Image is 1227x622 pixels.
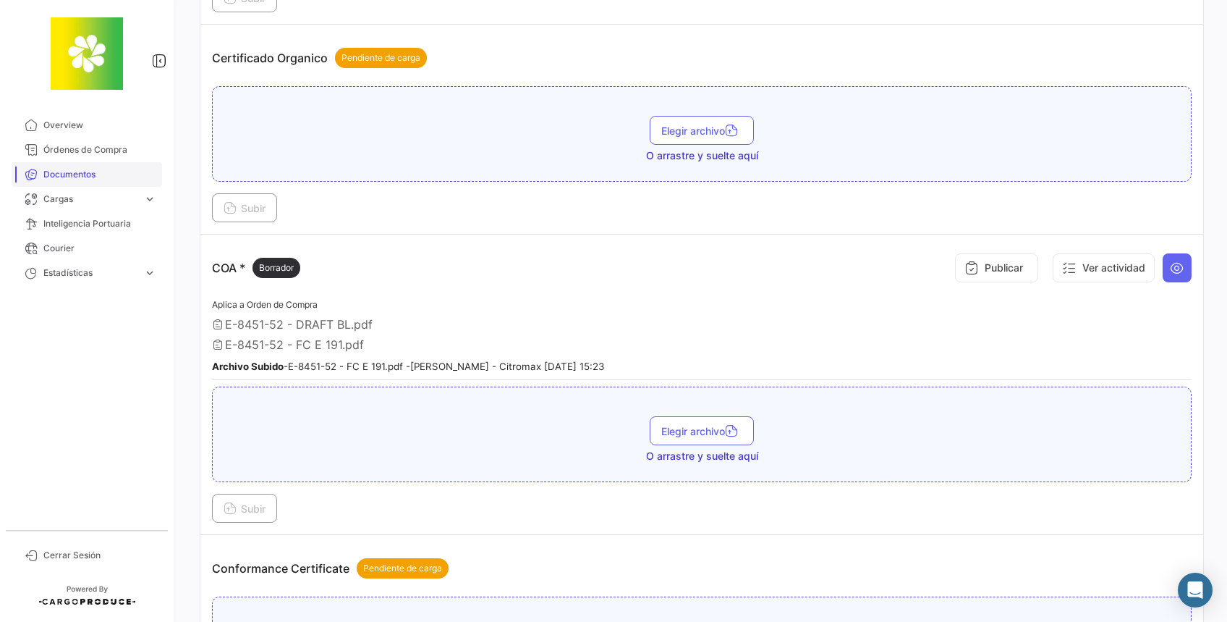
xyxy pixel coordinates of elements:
[143,193,156,206] span: expand_more
[43,549,156,562] span: Cerrar Sesión
[661,425,742,437] span: Elegir archivo
[1053,253,1155,282] button: Ver actividad
[43,266,137,280] span: Estadísticas
[212,361,604,372] small: - E-8451-52 - FC E 191.pdf - [PERSON_NAME] - Citromax [DATE] 15:23
[646,148,758,163] span: O arrastre y suelte aquí
[12,162,162,187] a: Documentos
[646,449,758,463] span: O arrastre y suelte aquí
[363,562,442,575] span: Pendiente de carga
[212,299,318,310] span: Aplica a Orden de Compra
[212,193,277,222] button: Subir
[225,337,364,352] span: E-8451-52 - FC E 191.pdf
[661,125,742,137] span: Elegir archivo
[224,202,266,214] span: Subir
[143,266,156,280] span: expand_more
[650,116,754,145] button: Elegir archivo
[212,258,300,278] p: COA *
[51,17,123,90] img: 8664c674-3a9e-46e9-8cba-ffa54c79117b.jfif
[650,416,754,445] button: Elegir archivo
[259,261,294,274] span: Borrador
[1178,573,1213,608] div: Abrir Intercom Messenger
[212,558,449,579] p: Conformance Certificate
[12,211,162,236] a: Inteligencia Portuaria
[43,193,137,206] span: Cargas
[43,242,156,255] span: Courier
[43,217,156,230] span: Inteligencia Portuaria
[212,361,284,372] b: Archivo Subido
[43,143,156,156] span: Órdenes de Compra
[12,138,162,162] a: Órdenes de Compra
[212,494,277,523] button: Subir
[43,119,156,132] span: Overview
[225,317,373,332] span: E-8451-52 - DRAFT BL.pdf
[955,253,1038,282] button: Publicar
[224,503,266,515] span: Subir
[341,51,420,64] span: Pendiente de carga
[43,168,156,181] span: Documentos
[12,113,162,138] a: Overview
[212,48,427,68] p: Certificado Organico
[12,236,162,261] a: Courier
